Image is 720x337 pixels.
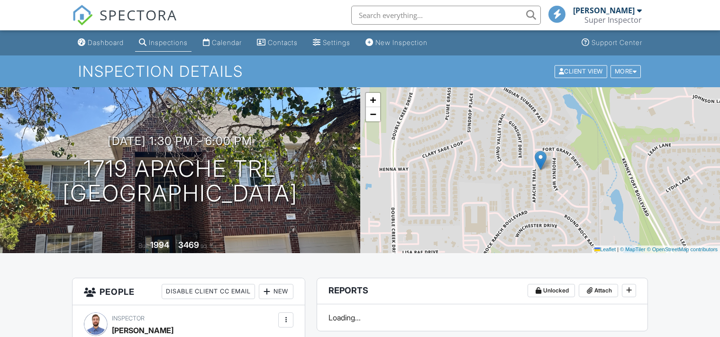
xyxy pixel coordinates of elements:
[555,65,607,78] div: Client View
[72,13,177,33] a: SPECTORA
[323,38,350,46] div: Settings
[74,34,128,52] a: Dashboard
[199,34,246,52] a: Calendar
[366,107,380,121] a: Zoom out
[366,93,380,107] a: Zoom in
[620,246,646,252] a: © MapTiler
[351,6,541,25] input: Search everything...
[370,94,376,106] span: +
[594,246,616,252] a: Leaflet
[362,34,431,52] a: New Inspection
[554,67,610,74] a: Client View
[535,151,547,170] img: Marker
[162,284,255,299] div: Disable Client CC Email
[112,315,145,322] span: Inspector
[135,34,191,52] a: Inspections
[611,65,641,78] div: More
[72,5,93,26] img: The Best Home Inspection Software - Spectora
[138,242,149,249] span: Built
[63,156,298,207] h1: 1719 Apache Trl [GEOGRAPHIC_DATA]
[88,38,124,46] div: Dashboard
[253,34,301,52] a: Contacts
[578,34,646,52] a: Support Center
[150,240,169,250] div: 1994
[201,242,214,249] span: sq. ft.
[100,5,177,25] span: SPECTORA
[268,38,298,46] div: Contacts
[149,38,188,46] div: Inspections
[647,246,718,252] a: © OpenStreetMap contributors
[108,135,252,147] h3: [DATE] 1:30 pm - 6:00 pm
[370,108,376,120] span: −
[584,15,642,25] div: Super Inspector
[309,34,354,52] a: Settings
[73,278,305,305] h3: People
[573,6,635,15] div: [PERSON_NAME]
[375,38,428,46] div: New Inspection
[212,38,242,46] div: Calendar
[259,284,293,299] div: New
[78,63,642,80] h1: Inspection Details
[592,38,642,46] div: Support Center
[617,246,619,252] span: |
[178,240,199,250] div: 3469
